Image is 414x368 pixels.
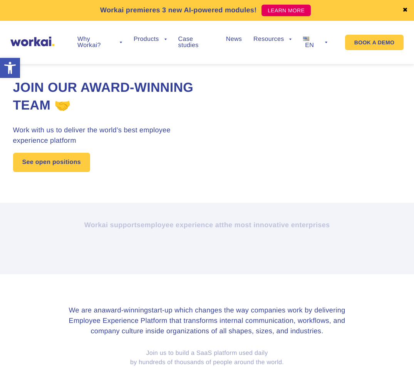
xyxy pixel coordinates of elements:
[13,125,207,146] h3: Work with us to deliver the world’s best employee experience platform
[100,5,257,15] p: Workai premieres 3 new AI-powered modules!
[402,7,408,14] a: ✖
[13,79,207,115] h1: Join our award-winning team 🤝
[226,36,242,42] a: News
[102,306,148,314] i: award-winning
[305,42,314,49] span: EN
[77,36,122,49] a: Why Workai?
[261,5,311,16] a: LEARN MORE
[13,153,90,172] a: See open positions
[134,36,167,42] a: Products
[13,349,401,367] p: Join us to build a SaaS platform used daily by hundreds of thousands of people around the world.
[253,36,292,42] a: Resources
[63,305,352,336] h3: We are an start-up which changes the way companies work by delivering Employee Experience Platfor...
[178,36,215,49] a: Case studies
[141,221,221,229] i: employee experience at
[13,220,401,230] h2: Workai supports the most innovative enterprises
[345,35,404,50] a: BOOK A DEMO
